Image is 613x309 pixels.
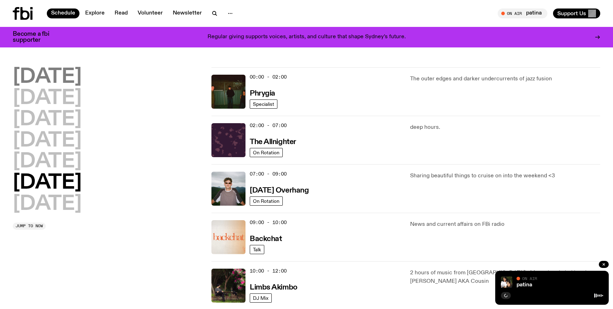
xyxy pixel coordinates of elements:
h3: Become a fbi supporter [13,31,58,43]
span: 09:00 - 10:00 [250,219,287,226]
button: [DATE] [13,131,82,151]
a: Phrygia [250,88,275,97]
span: 00:00 - 02:00 [250,74,287,80]
span: Specialist [253,101,274,107]
button: [DATE] [13,110,82,130]
span: 07:00 - 09:00 [250,171,287,177]
span: DJ Mix [253,295,269,301]
button: [DATE] [13,194,82,214]
a: patina [517,282,532,288]
button: Jump to now [13,223,46,230]
a: Limbs Akimbo [250,282,298,291]
p: News and current affairs on FBi radio [410,220,600,229]
a: Specialist [250,99,277,109]
h3: Phrygia [250,90,275,97]
span: 02:00 - 07:00 [250,122,287,129]
button: [DATE] [13,67,82,87]
span: Support Us [557,10,586,17]
button: Support Us [553,8,600,18]
button: [DATE] [13,88,82,108]
a: Talk [250,245,264,254]
a: Newsletter [169,8,206,18]
a: Backchat [250,234,282,243]
h3: The Allnighter [250,138,296,146]
img: Harrie Hastings stands in front of cloud-covered sky and rolling hills. He's wearing sunglasses a... [211,172,245,206]
p: The outer edges and darker undercurrents of jazz fusion [410,75,600,83]
span: On Air [522,276,537,281]
a: [DATE] Overhang [250,185,309,194]
a: On Rotation [250,148,283,157]
h3: Backchat [250,235,282,243]
img: Jackson sits at an outdoor table, legs crossed and gazing at a black and brown dog also sitting a... [211,269,245,303]
a: Read [110,8,132,18]
button: [DATE] [13,173,82,193]
a: Volunteer [133,8,167,18]
a: Explore [81,8,109,18]
a: The Allnighter [250,137,296,146]
button: [DATE] [13,152,82,172]
h3: Limbs Akimbo [250,284,298,291]
span: Talk [253,247,261,252]
p: Regular giving supports voices, artists, and culture that shape Sydney’s future. [208,34,406,40]
p: 2 hours of music from [GEOGRAPHIC_DATA]'s Moonshoe Label head, [PERSON_NAME] AKA Cousin [410,269,600,286]
p: Sharing beautiful things to cruise on into the weekend <3 [410,172,600,180]
button: On Airpatina [498,8,547,18]
span: On Rotation [253,150,280,155]
a: DJ Mix [250,293,272,303]
span: Jump to now [16,224,43,228]
span: On Rotation [253,198,280,204]
img: A greeny-grainy film photo of Bela, John and Bindi at night. They are standing in a backyard on g... [211,75,245,109]
h3: [DATE] Overhang [250,187,309,194]
p: deep hours. [410,123,600,132]
span: 10:00 - 12:00 [250,268,287,274]
a: Schedule [47,8,79,18]
a: On Rotation [250,196,283,206]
